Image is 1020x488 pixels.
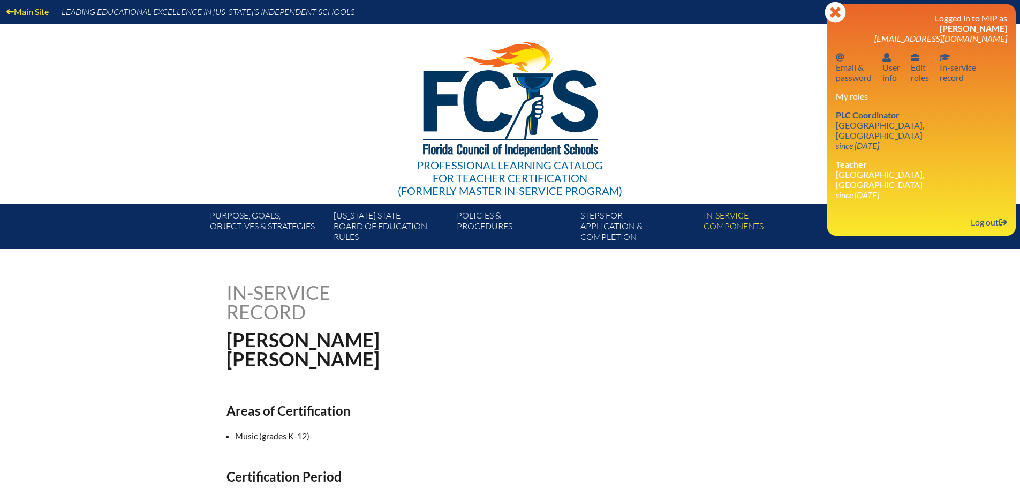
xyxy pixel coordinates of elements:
[226,403,603,418] h2: Areas of Certification
[836,159,1007,200] li: [GEOGRAPHIC_DATA], [GEOGRAPHIC_DATA]
[825,2,846,23] svg: Close
[878,50,904,85] a: User infoUserinfo
[452,208,576,249] a: Policies &Procedures
[836,13,1007,43] h3: Logged in to MIP as
[836,159,867,169] span: Teacher
[836,190,879,200] i: since [DATE]
[576,208,699,249] a: Steps forapplication & completion
[911,53,919,62] svg: User info
[882,53,891,62] svg: User info
[836,91,1007,101] h3: My roles
[935,50,980,85] a: In-service recordIn-servicerecord
[226,469,603,484] h2: Certification Period
[836,110,900,120] span: PLC Coordinator
[226,330,578,369] h1: [PERSON_NAME] [PERSON_NAME]
[966,215,1011,229] a: Log outLog out
[2,4,53,19] a: Main Site
[832,108,1011,153] a: PLC Coordinator [GEOGRAPHIC_DATA], [GEOGRAPHIC_DATA] since [DATE]
[940,23,1007,33] span: [PERSON_NAME]
[394,21,626,199] a: Professional Learning Catalog for Teacher Certification(formerly Master In-service Program)
[999,218,1007,227] svg: Log out
[329,208,452,249] a: [US_STATE] StateBoard of Education rules
[699,208,822,249] a: In-servicecomponents
[836,53,844,62] svg: Email password
[940,53,950,62] svg: In-service record
[874,33,1007,43] span: [EMAIL_ADDRESS][DOMAIN_NAME]
[206,208,329,249] a: Purpose, goals,objectives & strategies
[832,50,876,85] a: Email passwordEmail &password
[235,429,612,443] li: Music (grades K-12)
[906,50,933,85] a: User infoEditroles
[399,24,621,170] img: FCISlogo221.eps
[226,283,442,321] h1: In-service record
[836,140,879,151] i: since [DATE]
[398,159,622,197] div: Professional Learning Catalog (formerly Master In-service Program)
[433,171,587,184] span: for Teacher Certification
